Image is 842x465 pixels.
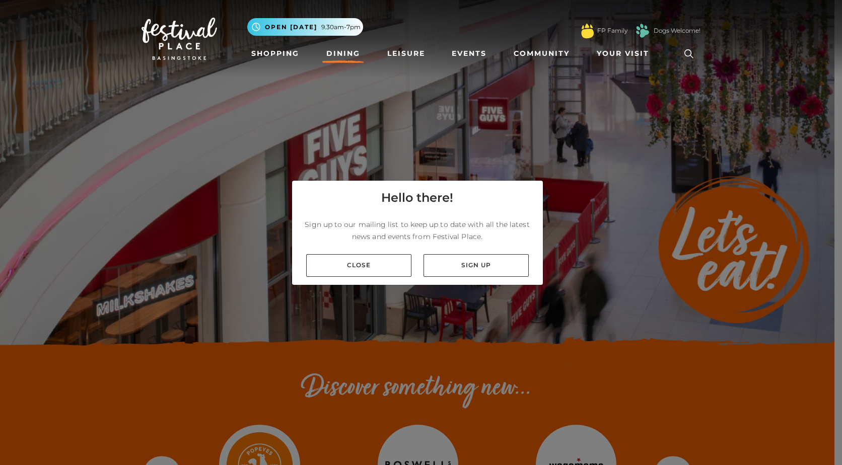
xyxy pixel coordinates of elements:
[142,18,217,60] img: Festival Place Logo
[654,26,700,35] a: Dogs Welcome!
[597,48,649,59] span: Your Visit
[424,254,529,277] a: Sign up
[383,44,429,63] a: Leisure
[381,189,453,207] h4: Hello there!
[597,26,627,35] a: FP Family
[448,44,490,63] a: Events
[265,23,317,32] span: Open [DATE]
[300,218,535,243] p: Sign up to our mailing list to keep up to date with all the latest news and events from Festival ...
[306,254,411,277] a: Close
[247,18,363,36] button: Open [DATE] 9.30am-7pm
[321,23,361,32] span: 9.30am-7pm
[593,44,658,63] a: Your Visit
[247,44,303,63] a: Shopping
[510,44,574,63] a: Community
[322,44,364,63] a: Dining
